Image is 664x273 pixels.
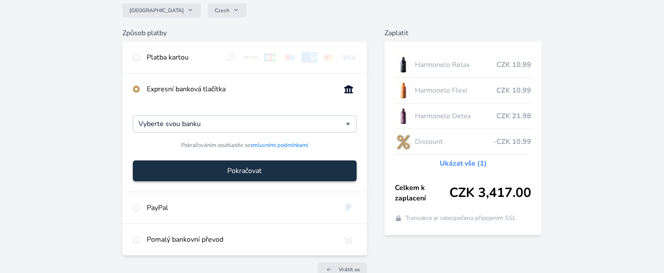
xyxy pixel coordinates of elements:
[227,166,262,176] span: Pokračovat
[129,7,184,14] span: [GEOGRAPHIC_DATA]
[405,214,516,223] span: Transakce je zabezpečena připojením SSL
[496,85,531,96] span: CZK 10.99
[340,203,357,213] img: paypal.svg
[138,119,346,129] input: Hledat...
[243,52,259,63] img: discover.svg
[395,54,411,76] img: CLEAN_RELAX_se_stinem_x-lo.jpg
[282,52,298,63] img: maestro.svg
[301,52,317,63] img: amex.svg
[415,136,493,147] span: Discount
[147,52,216,63] div: Platba kartou
[496,111,531,121] span: CZK 21.98
[250,141,308,149] a: smluvními podmínkami
[496,60,531,70] span: CZK 10.99
[395,105,411,127] img: DETOX_se_stinem_x-lo.jpg
[415,111,496,121] span: Harmonelo Detox
[339,266,360,273] span: Vrátit se
[340,234,357,245] img: bankTransfer_IBAN.svg
[122,3,201,17] button: [GEOGRAPHIC_DATA]
[133,160,357,181] button: Pokračovat
[147,84,334,94] div: Expresní banková tlačítka
[395,80,411,101] img: CLEAN_FLEXI_se_stinem_x-hi_(1)-lo.jpg
[439,158,486,169] a: Ukázat vše (1)
[321,52,337,63] img: mc.svg
[395,183,449,203] span: Celkem k zaplacení
[215,7,229,14] span: Czech
[415,60,496,70] span: Harmonelo Relax
[340,52,357,63] img: visa.svg
[147,234,334,245] div: Pomalý bankovní převod
[133,115,357,133] div: Vyberte svou banku
[147,203,334,213] div: PayPal
[395,131,411,153] img: discount-lo.png
[384,28,542,38] h6: Zaplatit
[493,136,531,147] span: -CZK 10.99
[181,141,308,150] span: Pokračováním souhlasíte se
[340,84,357,94] img: onlineBanking_CZ.svg
[223,52,239,63] img: diners.svg
[449,185,531,201] span: CZK 3,417.00
[415,85,496,96] span: Harmonelo Flexi
[122,28,367,38] h6: Způsob platby
[208,3,246,17] button: Czech
[262,52,278,63] img: jcb.svg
